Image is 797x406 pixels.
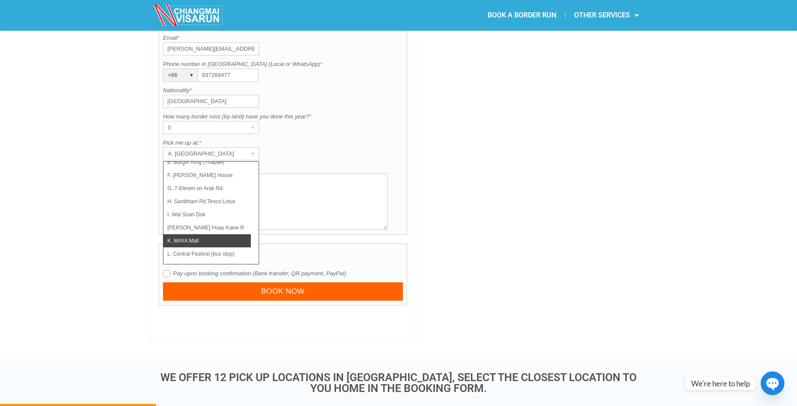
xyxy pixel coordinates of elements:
[163,86,403,95] label: Nationality
[163,156,251,169] li: E. Burger King (Thapae)
[163,221,251,234] li: [PERSON_NAME] Huay Kaew Rd. [GEOGRAPHIC_DATA]
[246,121,259,134] div: ▾
[163,247,403,269] h4: Order
[163,60,403,69] label: Phone number in [GEOGRAPHIC_DATA] (Local or WhatsApp)
[163,169,251,182] li: F. [PERSON_NAME] House
[163,69,181,81] div: +66
[163,282,403,301] input: Book now
[163,234,251,247] li: K. MAYA Mall
[163,182,251,195] li: G. 7-Eleven on Arak Rd.
[185,69,198,81] div: ▾
[163,195,251,208] li: H. Santitham Rd.Tesco Lotus
[163,148,242,160] div: A. [GEOGRAPHIC_DATA]
[154,372,643,394] h3: WE OFFER 12 PICK UP LOCATIONS IN [GEOGRAPHIC_DATA], SELECT THE CLOSEST LOCATION TO YOU HOME IN TH...
[163,121,242,134] div: 0
[163,34,403,42] label: Email
[163,269,403,278] label: Pay upon booking confirmation (Bank transfer, QR payment, PayPal)
[398,5,648,25] nav: Menu
[479,5,565,25] a: BOOK A BORDER RUN
[163,165,403,174] label: Additional request if any
[163,139,403,147] label: Pick me up at:
[565,5,648,25] a: OTHER SERVICES
[163,247,251,260] li: L. Central Festival (bus stop)
[163,208,251,221] li: I. Wat Suan Dok
[246,148,259,160] div: ▾
[163,112,403,121] label: How many border runs (by land) have you done this year?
